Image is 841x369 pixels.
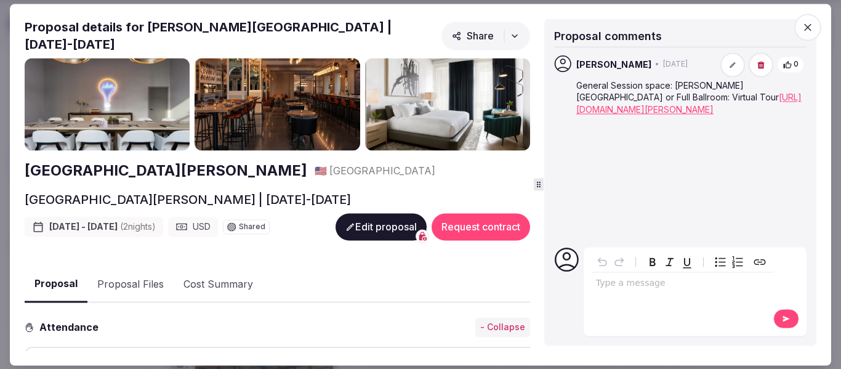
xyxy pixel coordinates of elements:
button: Request contract [432,214,530,241]
a: [URL][DOMAIN_NAME][PERSON_NAME] [576,92,802,115]
span: [GEOGRAPHIC_DATA] [329,164,435,178]
span: [DATE] - [DATE] [49,221,156,233]
span: 🇺🇸 [315,165,327,177]
h3: Attendance [34,320,108,335]
button: Proposal [25,267,87,303]
button: Underline [678,253,696,270]
span: [DATE] [663,60,688,70]
button: - Collapse [475,318,530,338]
span: Proposal comments [554,30,662,43]
button: Proposal Files [87,267,174,302]
div: editable markdown [591,272,773,297]
button: Share [441,22,530,50]
button: Create link [751,253,768,270]
button: Bulleted list [712,253,729,270]
a: [GEOGRAPHIC_DATA][PERSON_NAME] [25,161,307,182]
p: General Session space: [PERSON_NAME][GEOGRAPHIC_DATA] or Full Ballroom: Virtual Tour [576,79,804,116]
button: Italic [661,253,678,270]
img: Gallery photo 1 [25,58,190,151]
span: ( 2 night s ) [120,222,156,232]
button: Bold [644,253,661,270]
span: [PERSON_NAME] [576,59,651,71]
button: Numbered list [729,253,746,270]
span: Shared [239,224,265,231]
img: Gallery photo 2 [195,58,360,151]
button: 0 [777,57,804,73]
button: 🇺🇸 [315,164,327,178]
div: toggle group [712,253,746,270]
span: Share [452,30,494,42]
div: USD [168,217,218,237]
span: 0 [794,60,799,70]
img: Gallery photo 3 [365,58,530,151]
span: • [655,60,659,70]
h2: [GEOGRAPHIC_DATA][PERSON_NAME] | [DATE]-[DATE] [25,192,351,209]
h2: Proposal details for [PERSON_NAME][GEOGRAPHIC_DATA] | [DATE]-[DATE] [25,18,437,53]
button: Edit proposal [336,214,427,241]
button: Cost Summary [174,267,263,302]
